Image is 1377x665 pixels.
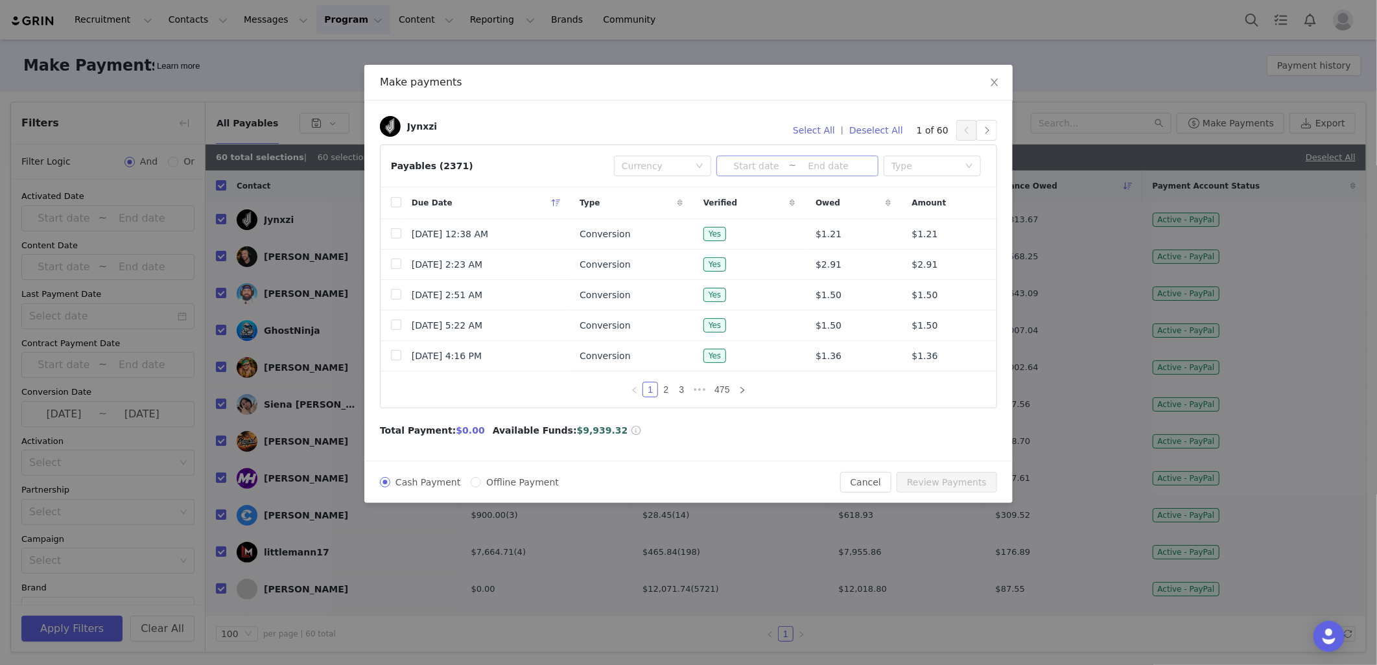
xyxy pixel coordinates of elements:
[659,382,673,397] a: 2
[912,288,938,302] span: $1.50
[412,227,488,241] span: [DATE] 12:38 AM
[412,349,482,363] span: [DATE] 4:16 PM
[380,75,997,89] div: Make payments
[674,382,688,397] a: 3
[580,258,631,272] span: Conversion
[897,472,997,493] button: Review Payments
[627,382,642,397] li: Previous Page
[989,77,1000,87] i: icon: close
[407,121,437,132] div: Jynxzi
[912,227,938,241] span: $1.21
[816,258,842,272] span: $2.91
[1313,621,1345,652] div: Open Intercom Messenger
[816,288,842,302] span: $1.50
[912,258,938,272] span: $2.91
[412,288,482,302] span: [DATE] 2:51 AM
[412,258,482,272] span: [DATE] 2:23 AM
[816,197,840,209] span: Owed
[580,319,631,332] span: Conversion
[577,425,628,436] span: $9,939.32
[703,197,737,209] span: Verified
[843,120,909,141] button: Deselect All
[631,386,639,394] i: icon: left
[703,318,726,332] span: Yes
[796,159,860,173] input: End date
[816,349,842,363] span: $1.36
[840,472,891,493] button: Cancel
[912,349,938,363] span: $1.36
[622,159,689,172] div: Currency
[710,382,734,397] li: 475
[841,124,843,136] span: |
[912,319,938,332] span: $1.50
[380,116,437,137] a: Jynxzi
[380,145,997,408] article: Payables
[703,288,726,302] span: Yes
[580,349,631,363] span: Conversion
[689,382,710,397] li: Next 3 Pages
[642,382,658,397] li: 1
[580,227,631,241] span: Conversion
[735,382,750,397] li: Next Page
[787,120,841,141] button: Select All
[481,477,564,487] span: Offline Payment
[674,382,689,397] li: 3
[965,162,973,171] i: icon: down
[696,162,703,171] i: icon: down
[580,288,631,302] span: Conversion
[738,386,746,394] i: icon: right
[711,382,733,397] a: 475
[689,382,710,397] span: •••
[643,382,657,397] a: 1
[380,424,456,437] span: Total Payment:
[456,425,485,436] span: $0.00
[891,159,959,172] div: Type
[390,477,465,487] span: Cash Payment
[493,424,577,437] span: Available Funds:
[816,227,842,241] span: $1.21
[703,349,726,363] span: Yes
[703,227,726,241] span: Yes
[391,159,473,173] div: Payables (2371)
[724,159,788,173] input: Start date
[412,197,453,209] span: Due Date
[580,197,600,209] span: Type
[658,382,674,397] li: 2
[380,116,401,137] img: 099b5268-b07b-4417-a25b-f928bf7cd5f3.jpg
[703,257,726,272] span: Yes
[976,65,1013,101] button: Close
[412,319,482,332] span: [DATE] 5:22 AM
[912,197,947,209] span: Amount
[917,120,997,141] div: 1 of 60
[816,319,842,332] span: $1.50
